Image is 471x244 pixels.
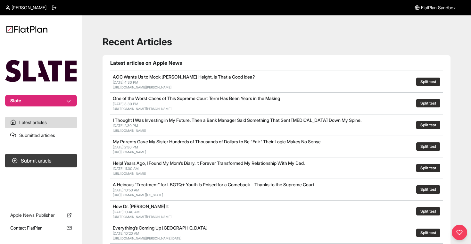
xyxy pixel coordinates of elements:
[113,160,305,166] a: Help! Years Ago, I Found My Mom’s Diary. It Forever Transformed My Relationship With My Dad.
[5,95,77,106] button: Slate
[113,225,208,231] a: Everything’s Coming Up [GEOGRAPHIC_DATA]
[5,154,77,167] button: Submit article
[113,96,280,101] a: One of the Worst Cases of This Supreme Court Term Has Been Years in the Making
[113,85,171,89] a: [URL][DOMAIN_NAME][PERSON_NAME]
[5,130,77,141] a: Submitted articles
[113,182,314,187] a: A Heinous “Treatment” for LBGTQ+ Youth Is Poised for a Comeback—Thanks to the Supreme Court
[416,78,440,86] button: Split test
[113,102,138,106] span: [DATE] 3:30 PM
[113,80,138,85] span: [DATE] 4:30 PM
[5,209,77,221] a: Apple News Publisher
[6,26,47,33] img: Logo
[416,185,440,194] button: Split test
[5,60,77,82] img: Publication Logo
[113,236,181,240] a: [URL][DOMAIN_NAME][PERSON_NAME][DATE]
[416,164,440,172] button: Split test
[113,231,139,236] span: [DATE] 10:20 AM
[113,139,322,144] a: My Parents Gave My Sister Hundreds of Thousands of Dollars to Be “Fair.” Their Logic Makes No Sense.
[113,117,361,123] a: I Thought I Was Investing in My Future. Then a Bank Manager Said Something That Sent [MEDICAL_DAT...
[113,107,171,111] a: [URL][DOMAIN_NAME][PERSON_NAME]
[113,129,146,132] a: [URL][DOMAIN_NAME]
[113,172,146,175] a: [URL][DOMAIN_NAME]
[113,74,255,80] a: AOC Wants Us to Mock [PERSON_NAME] Height. Is That a Good Idea?
[113,204,169,209] a: How Dr. [PERSON_NAME] It
[113,193,163,197] a: [URL][DOMAIN_NAME][US_STATE]
[113,210,140,214] span: [DATE] 10:40 AM
[416,142,440,151] button: Split test
[110,59,443,67] h1: Latest articles on Apple News
[113,145,138,149] span: [DATE] 2:30 PM
[5,222,77,234] a: Contact FlatPlan
[12,4,46,11] span: [PERSON_NAME]
[416,99,440,107] button: Split test
[421,4,456,11] span: FlatPlan Sandbox
[416,229,440,237] button: Split test
[113,215,171,219] a: [URL][DOMAIN_NAME][PERSON_NAME]
[113,166,139,171] span: [DATE] 11:00 AM
[103,36,450,47] h1: Recent Articles
[5,4,46,11] a: [PERSON_NAME]
[5,117,77,128] a: Latest articles
[416,121,440,129] button: Split test
[113,123,138,128] span: [DATE] 2:30 PM
[113,188,139,192] span: [DATE] 10:50 AM
[113,150,146,154] a: [URL][DOMAIN_NAME]
[416,207,440,215] button: Split test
